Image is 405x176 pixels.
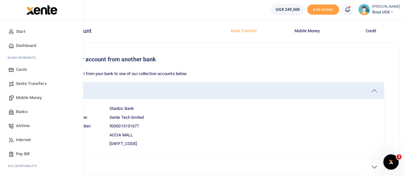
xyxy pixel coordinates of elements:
span: Cards [16,66,27,73]
span: [SWIFT_CODE] [109,141,137,147]
span: Banks [16,109,28,115]
span: countability [12,164,37,168]
button: Stanbic Bank [40,82,384,99]
a: Start [5,25,78,39]
a: logo-small logo-large logo-large [26,7,57,12]
a: profile-user [PERSON_NAME] Boya UGX [358,4,400,15]
img: logo-large [26,5,57,15]
button: Mobile Money [279,26,335,36]
span: Pay Bill [16,151,29,157]
a: Dashboard [5,39,78,53]
li: M [5,53,78,63]
span: Airtime [16,123,30,129]
button: ABSA [40,159,384,175]
a: Mobile Money [5,91,78,105]
span: Add money [307,4,339,15]
span: Xente Tech limited [109,114,144,121]
span: 9030013131677 [109,123,139,129]
p: Initiate a transfer from your bank to one of our collection accounts below [40,71,384,77]
span: ake Payments [11,55,36,60]
span: Accia Mall [109,132,133,138]
a: Xente Transfers [5,77,78,91]
a: Cards [5,63,78,77]
span: Stanbic Bank [109,105,134,112]
span: 3 [396,154,401,159]
span: Mobile Money [16,95,42,101]
img: profile-user [358,4,370,15]
li: Ac [5,161,78,171]
a: Internet [5,133,78,147]
a: Banks [5,105,78,119]
span: UGX 249,500 [276,6,300,13]
span: Internet [16,137,31,143]
h4: Add funds to your account [24,27,210,34]
span: Start [16,28,25,35]
li: Toup your wallet [307,4,339,15]
a: Airtime [5,119,78,133]
button: Credit [343,26,399,36]
iframe: Intercom live chat [383,154,399,170]
small: [PERSON_NAME] [372,4,400,10]
h5: How to fund your account from another bank [40,56,384,63]
a: Pay Bill [5,147,78,161]
button: Bank Transfer [216,26,272,36]
span: Dashboard [16,42,36,49]
span: Boya UGX [372,9,400,15]
span: Xente Transfers [16,80,47,87]
li: Wallet ballance [268,4,307,15]
a: UGX 249,500 [271,4,304,15]
a: Add money [307,7,339,11]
